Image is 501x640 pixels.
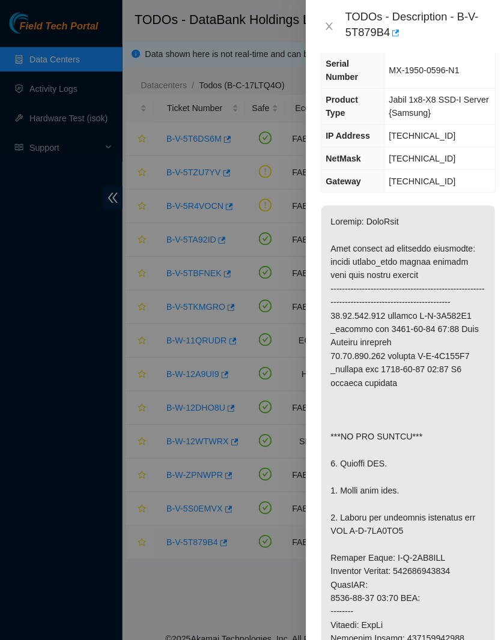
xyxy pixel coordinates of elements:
[320,151,354,160] span: NetMask
[382,93,480,116] span: Jabil 1x8-X8 SSD-I Server {Samsung}
[339,10,487,42] div: TODOs - Description - B-V-5T879B4
[382,173,448,183] span: [TECHNICAL_ID]
[320,128,363,138] span: IP Address
[320,93,351,116] span: Product Type
[315,20,332,32] button: Close
[318,21,328,31] span: close
[382,128,448,138] span: [TECHNICAL_ID]
[320,173,354,183] span: Gateway
[382,151,448,160] span: [TECHNICAL_ID]
[382,64,451,74] span: MX-1950-0596-N1
[320,58,351,80] span: Serial Number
